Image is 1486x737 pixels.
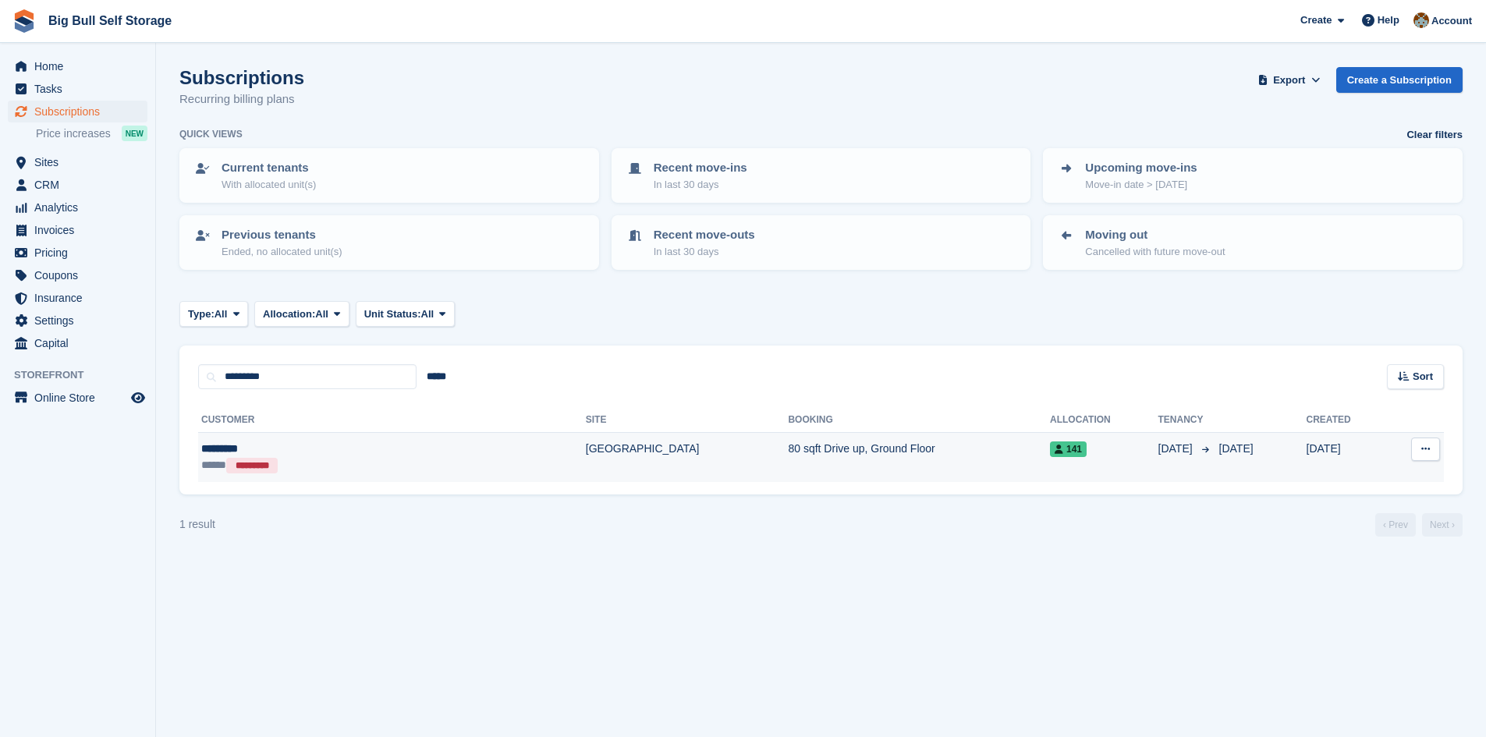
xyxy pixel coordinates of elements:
[586,408,789,433] th: Site
[1336,67,1463,93] a: Create a Subscription
[8,78,147,100] a: menu
[122,126,147,141] div: NEW
[1378,12,1399,28] span: Help
[34,151,128,173] span: Sites
[1375,513,1416,537] a: Previous
[788,433,1050,482] td: 80 sqft Drive up, Ground Floor
[254,301,349,327] button: Allocation: All
[8,55,147,77] a: menu
[222,226,342,244] p: Previous tenants
[34,242,128,264] span: Pricing
[34,197,128,218] span: Analytics
[8,387,147,409] a: menu
[34,101,128,122] span: Subscriptions
[1372,513,1466,537] nav: Page
[222,244,342,260] p: Ended, no allocated unit(s)
[654,226,755,244] p: Recent move-outs
[42,8,178,34] a: Big Bull Self Storage
[1413,12,1429,28] img: Mike Llewellen Palmer
[1044,217,1461,268] a: Moving out Cancelled with future move-out
[1300,12,1332,28] span: Create
[613,150,1030,201] a: Recent move-ins In last 30 days
[1413,369,1433,384] span: Sort
[179,67,304,88] h1: Subscriptions
[1158,408,1213,433] th: Tenancy
[34,219,128,241] span: Invoices
[1158,441,1196,457] span: [DATE]
[14,367,155,383] span: Storefront
[8,101,147,122] a: menu
[1219,442,1254,455] span: [DATE]
[421,306,434,322] span: All
[1406,127,1463,143] a: Clear filters
[179,301,248,327] button: Type: All
[1044,150,1461,201] a: Upcoming move-ins Move-in date > [DATE]
[198,408,586,433] th: Customer
[1050,441,1087,457] span: 141
[36,126,111,141] span: Price increases
[263,306,315,322] span: Allocation:
[654,244,755,260] p: In last 30 days
[181,217,598,268] a: Previous tenants Ended, no allocated unit(s)
[1307,433,1386,482] td: [DATE]
[1431,13,1472,29] span: Account
[1085,159,1197,177] p: Upcoming move-ins
[222,177,316,193] p: With allocated unit(s)
[1050,408,1158,433] th: Allocation
[34,310,128,331] span: Settings
[1085,177,1197,193] p: Move-in date > [DATE]
[8,174,147,196] a: menu
[1307,408,1386,433] th: Created
[8,310,147,331] a: menu
[215,306,228,322] span: All
[356,301,455,327] button: Unit Status: All
[34,264,128,286] span: Coupons
[12,9,36,33] img: stora-icon-8386f47178a22dfd0bd8f6a31ec36ba5ce8667c1dd55bd0f319d3a0aa187defe.svg
[188,306,215,322] span: Type:
[179,516,215,533] div: 1 result
[34,332,128,354] span: Capital
[129,388,147,407] a: Preview store
[1255,67,1324,93] button: Export
[36,125,147,142] a: Price increases NEW
[179,90,304,108] p: Recurring billing plans
[1273,73,1305,88] span: Export
[8,197,147,218] a: menu
[8,242,147,264] a: menu
[8,332,147,354] a: menu
[34,287,128,309] span: Insurance
[1085,226,1225,244] p: Moving out
[34,55,128,77] span: Home
[586,433,789,482] td: [GEOGRAPHIC_DATA]
[364,306,421,322] span: Unit Status:
[654,177,747,193] p: In last 30 days
[34,174,128,196] span: CRM
[34,387,128,409] span: Online Store
[654,159,747,177] p: Recent move-ins
[1422,513,1463,537] a: Next
[613,217,1030,268] a: Recent move-outs In last 30 days
[181,150,598,201] a: Current tenants With allocated unit(s)
[8,287,147,309] a: menu
[179,127,243,141] h6: Quick views
[8,219,147,241] a: menu
[1085,244,1225,260] p: Cancelled with future move-out
[34,78,128,100] span: Tasks
[8,151,147,173] a: menu
[8,264,147,286] a: menu
[315,306,328,322] span: All
[222,159,316,177] p: Current tenants
[788,408,1050,433] th: Booking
